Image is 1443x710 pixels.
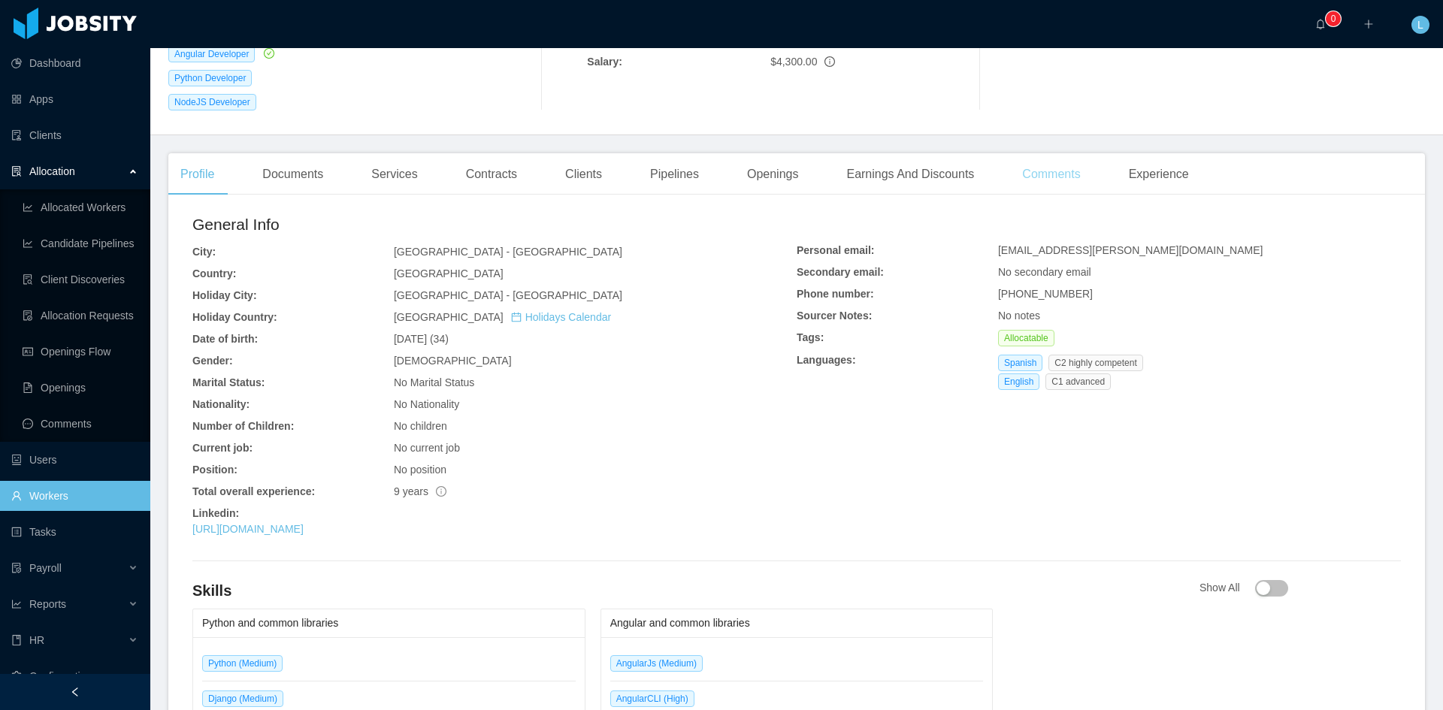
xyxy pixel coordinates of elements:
[1326,11,1341,26] sup: 0
[23,192,138,222] a: icon: line-chartAllocated Workers
[1417,16,1423,34] span: L
[29,165,75,177] span: Allocation
[394,355,512,367] span: [DEMOGRAPHIC_DATA]
[394,442,460,454] span: No current job
[998,244,1263,256] span: [EMAIL_ADDRESS][PERSON_NAME][DOMAIN_NAME]
[29,598,66,610] span: Reports
[394,420,447,432] span: No children
[394,464,446,476] span: No position
[192,442,253,454] b: Current job:
[998,373,1039,390] span: English
[553,153,614,195] div: Clients
[454,153,529,195] div: Contracts
[797,244,875,256] b: Personal email:
[1315,19,1326,29] i: icon: bell
[511,311,611,323] a: icon: calendarHolidays Calendar
[797,354,856,366] b: Languages:
[11,563,22,573] i: icon: file-protect
[359,153,429,195] div: Services
[1117,153,1201,195] div: Experience
[29,634,44,646] span: HR
[23,409,138,439] a: icon: messageComments
[23,264,138,295] a: icon: file-searchClient Discoveries
[394,398,459,410] span: No Nationality
[192,485,315,497] b: Total overall experience:
[998,310,1040,322] span: No notes
[23,301,138,331] a: icon: file-doneAllocation Requests
[610,690,694,707] span: AngularCLI (High)
[998,330,1054,346] span: Allocatable
[192,464,237,476] b: Position:
[192,355,233,367] b: Gender:
[168,94,256,110] span: NodeJS Developer
[192,376,265,388] b: Marital Status:
[998,288,1093,300] span: [PHONE_NUMBER]
[168,46,255,62] span: Angular Developer
[11,517,138,547] a: icon: profileTasks
[23,228,138,258] a: icon: line-chartCandidate Pipelines
[998,355,1042,371] span: Spanish
[998,266,1091,278] span: No secondary email
[192,289,257,301] b: Holiday City:
[1048,355,1142,371] span: C2 highly competent
[168,70,252,86] span: Python Developer
[394,376,474,388] span: No Marital Status
[394,333,449,345] span: [DATE] (34)
[587,56,622,68] b: Salary:
[250,153,335,195] div: Documents
[1363,19,1374,29] i: icon: plus
[261,47,274,59] a: icon: check-circle
[192,580,1199,601] h4: Skills
[394,311,611,323] span: [GEOGRAPHIC_DATA]
[202,690,283,707] span: Django (Medium)
[11,635,22,645] i: icon: book
[29,562,62,574] span: Payroll
[11,120,138,150] a: icon: auditClients
[192,420,294,432] b: Number of Children:
[202,655,283,672] span: Python (Medium)
[511,312,522,322] i: icon: calendar
[29,670,92,682] span: Configuration
[168,153,226,195] div: Profile
[770,56,817,68] span: $4,300.00
[394,485,446,497] span: 9 years
[202,609,576,637] div: Python and common libraries
[735,153,811,195] div: Openings
[11,445,138,475] a: icon: robotUsers
[11,599,22,609] i: icon: line-chart
[192,333,258,345] b: Date of birth:
[192,213,797,237] h2: General Info
[192,267,236,279] b: Country:
[394,289,622,301] span: [GEOGRAPHIC_DATA] - [GEOGRAPHIC_DATA]
[1045,373,1111,390] span: C1 advanced
[797,266,884,278] b: Secondary email:
[1010,153,1092,195] div: Comments
[23,337,138,367] a: icon: idcardOpenings Flow
[23,373,138,403] a: icon: file-textOpenings
[11,671,22,681] i: icon: setting
[638,153,711,195] div: Pipelines
[192,311,277,323] b: Holiday Country:
[192,507,239,519] b: Linkedin:
[192,523,304,535] a: [URL][DOMAIN_NAME]
[797,310,872,322] b: Sourcer Notes:
[394,246,622,258] span: [GEOGRAPHIC_DATA] - [GEOGRAPHIC_DATA]
[11,84,138,114] a: icon: appstoreApps
[610,655,703,672] span: AngularJs (Medium)
[797,331,824,343] b: Tags:
[394,267,504,279] span: [GEOGRAPHIC_DATA]
[824,56,835,67] span: info-circle
[11,166,22,177] i: icon: solution
[797,288,874,300] b: Phone number:
[192,246,216,258] b: City:
[834,153,986,195] div: Earnings And Discounts
[1199,582,1288,594] span: Show All
[264,48,274,59] i: icon: check-circle
[192,398,250,410] b: Nationality:
[610,609,984,637] div: Angular and common libraries
[436,486,446,497] span: info-circle
[11,481,138,511] a: icon: userWorkers
[11,48,138,78] a: icon: pie-chartDashboard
